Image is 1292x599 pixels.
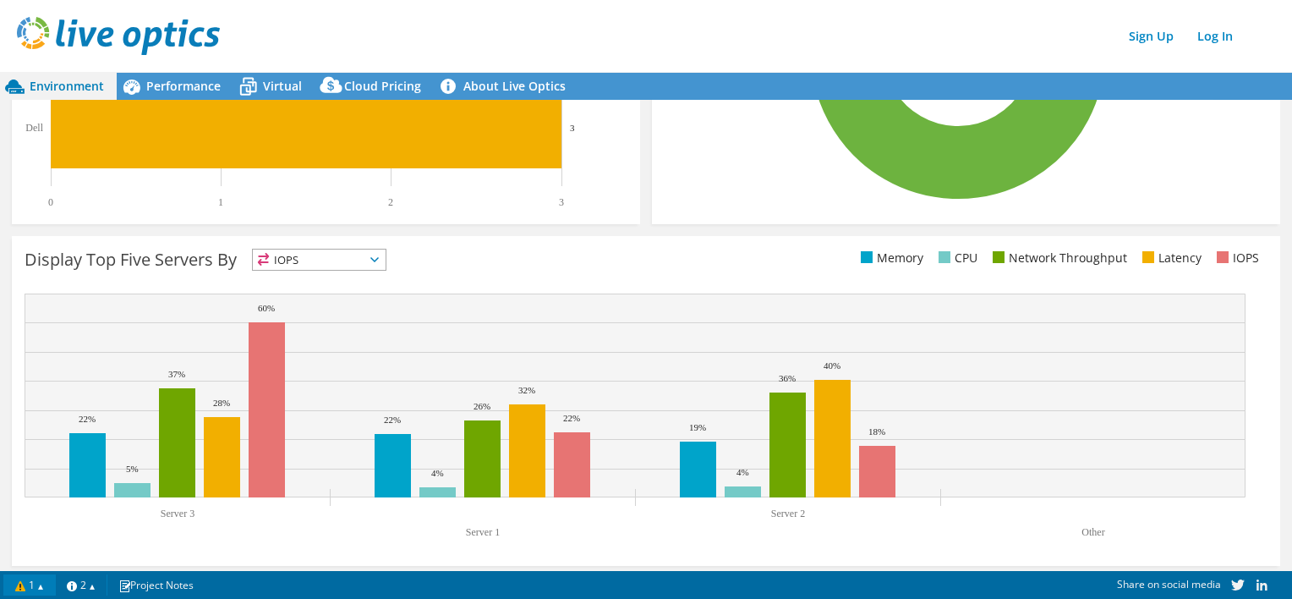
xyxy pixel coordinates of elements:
text: 22% [384,415,401,425]
a: Log In [1189,24,1241,48]
img: live_optics_svg.svg [17,17,220,55]
text: Server 1 [466,526,500,538]
text: 26% [474,401,490,411]
text: 22% [79,414,96,424]
text: 32% [518,385,535,395]
text: 4% [431,468,444,478]
text: 3 [559,196,564,208]
text: 22% [563,413,580,423]
li: CPU [934,249,977,267]
text: 4% [736,467,749,477]
text: 0 [48,196,53,208]
span: Cloud Pricing [344,78,421,94]
text: 18% [868,426,885,437]
text: Dell [25,122,43,134]
a: About Live Optics [434,73,578,100]
text: 19% [689,422,706,432]
li: IOPS [1213,249,1259,267]
a: 2 [55,574,107,596]
text: Server 3 [161,508,194,519]
a: Project Notes [107,574,205,596]
li: Latency [1138,249,1202,267]
text: 37% [168,369,185,379]
text: 1 [218,196,223,208]
span: Environment [30,78,104,94]
span: IOPS [253,250,386,270]
text: 40% [824,360,840,371]
text: 2 [388,196,393,208]
text: 60% [258,303,275,313]
a: Sign Up [1120,24,1182,48]
li: Network Throughput [988,249,1127,267]
span: Share on social media [1117,577,1221,591]
span: Performance [146,78,221,94]
a: 1 [3,574,56,596]
li: Memory [857,249,923,267]
span: Virtual [263,78,302,94]
text: 28% [213,398,230,408]
text: 3 [570,123,575,133]
text: Other [1081,526,1104,538]
text: Server 2 [771,508,805,519]
text: 36% [779,373,796,383]
text: 5% [126,464,139,474]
